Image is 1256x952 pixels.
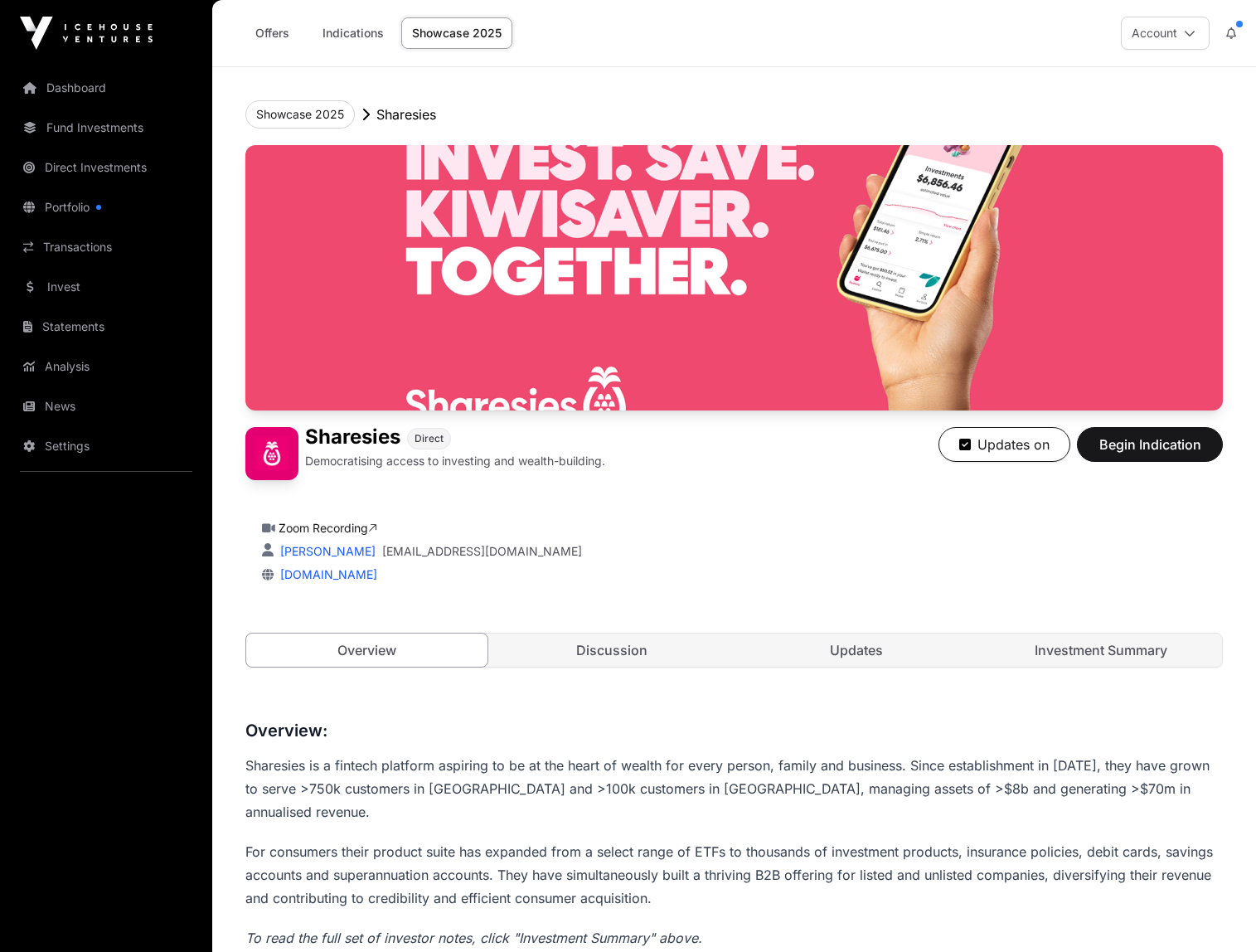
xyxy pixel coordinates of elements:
button: Account [1121,17,1210,50]
a: Updates [736,634,977,667]
a: News [13,388,199,425]
em: To read the full set of investor notes, click "Investment Summary" above. [245,930,702,946]
a: Investment Summary [981,634,1222,667]
a: Portfolio [13,189,199,226]
a: Direct Investments [13,149,199,186]
a: Transactions [13,229,199,265]
a: Indications [312,17,395,49]
span: Direct [415,432,444,445]
a: [PERSON_NAME] [277,544,376,558]
p: Democratising access to investing and wealth-building. [305,453,605,469]
a: Zoom Recording [279,521,377,535]
a: Dashboard [13,70,199,106]
a: Showcase 2025 [401,17,512,49]
p: Sharesies is a fintech platform aspiring to be at the heart of wealth for every person, family an... [245,754,1223,823]
a: Discussion [491,634,732,667]
a: [EMAIL_ADDRESS][DOMAIN_NAME] [382,543,582,560]
a: Offers [239,17,305,49]
a: Analysis [13,348,199,385]
a: [DOMAIN_NAME] [274,567,377,581]
p: Sharesies [376,104,436,124]
h1: Sharesies [305,427,400,449]
button: Begin Indication [1077,427,1223,462]
a: Fund Investments [13,109,199,146]
h3: Overview: [245,717,1223,744]
button: Showcase 2025 [245,100,355,129]
img: Icehouse Ventures Logo [20,17,153,50]
a: Invest [13,269,199,305]
span: Begin Indication [1098,435,1202,454]
img: Sharesies [245,427,298,480]
a: Overview [245,633,488,668]
nav: Tabs [246,634,1222,667]
img: Sharesies [245,145,1223,410]
p: For consumers their product suite has expanded from a select range of ETFs to thousands of invest... [245,840,1223,910]
a: Statements [13,308,199,345]
button: Updates on [938,427,1070,462]
a: Settings [13,428,199,464]
a: Begin Indication [1077,444,1223,460]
